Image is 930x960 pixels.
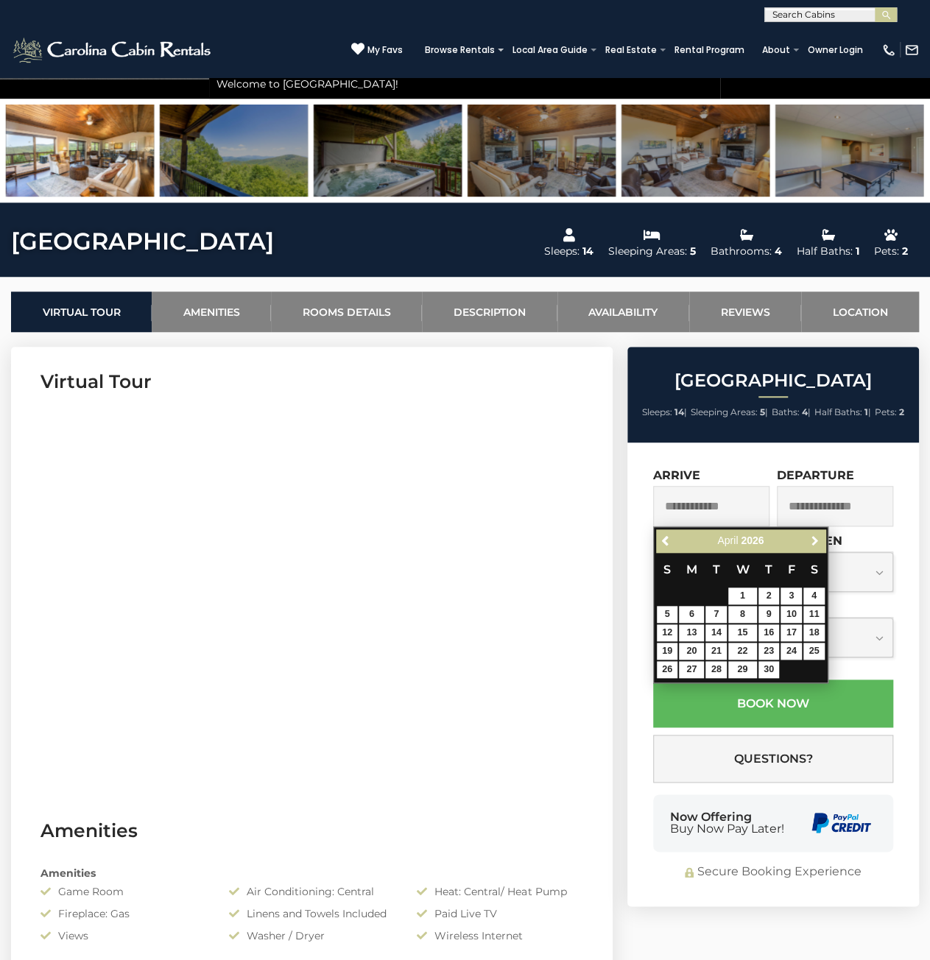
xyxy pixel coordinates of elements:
a: Real Estate [598,40,664,60]
a: 21 [705,643,727,660]
td: $348 [728,587,757,605]
div: Game Room [29,884,218,899]
td: $271 [705,660,728,679]
h3: Virtual Tour [40,369,583,395]
li: | [691,403,768,422]
a: Previous [658,532,676,550]
a: 6 [679,606,704,623]
a: Reviews [689,292,801,332]
span: Previous [660,534,672,546]
td: $334 [758,660,781,679]
a: 25 [803,643,825,660]
td: $301 [678,642,705,660]
li: | [772,403,811,422]
div: Secure Booking Experience [653,864,893,880]
a: Next [806,532,824,550]
td: $333 [758,642,781,660]
span: Wednesday [736,562,749,576]
div: Paid Live TV [406,906,594,921]
a: 8 [728,606,756,623]
strong: 5 [760,406,765,417]
h3: Amenities [40,818,583,844]
a: 11 [803,606,825,623]
a: Local Area Guide [505,40,595,60]
td: $319 [705,624,728,642]
a: 28 [705,661,727,678]
a: 16 [758,624,780,641]
span: Buy Now Pay Later! [670,823,784,835]
a: 7 [705,606,727,623]
a: 20 [679,643,704,660]
a: 19 [657,643,678,660]
div: Amenities [29,866,594,880]
div: Linens and Towels Included [218,906,406,921]
button: Questions? [653,735,893,783]
li: | [642,403,687,422]
div: Heat: Central/ Heat Pump [406,884,594,899]
div: Wireless Internet [406,928,594,943]
a: 24 [781,643,802,660]
td: $384 [803,605,825,624]
img: White-1-2.png [11,35,215,65]
span: Tuesday [713,562,720,576]
label: Arrive [653,468,700,482]
a: 22 [728,643,756,660]
a: My Favs [351,42,403,57]
img: 163273151 [6,105,154,197]
a: Amenities [152,292,271,332]
td: $375 [780,642,803,660]
a: 10 [781,606,802,623]
td: $293 [728,642,757,660]
span: Thursday [765,562,772,576]
div: Air Conditioning: Central [218,884,406,899]
span: Next [809,534,820,546]
img: 163273162 [775,105,923,197]
a: 5 [657,606,678,623]
td: $324 [656,642,679,660]
td: $336 [656,624,679,642]
a: 26 [657,661,678,678]
a: 3 [781,587,802,604]
li: | [814,403,871,422]
td: $383 [780,624,803,642]
div: Fireplace: Gas [29,906,218,921]
span: Sleeping Areas: [691,406,758,417]
span: Friday [788,562,795,576]
td: $440 [678,605,705,624]
a: 23 [758,643,780,660]
a: 29 [728,661,756,678]
a: 15 [728,624,756,641]
td: $489 [803,587,825,605]
a: Availability [557,292,689,332]
td: $455 [758,587,781,605]
a: 4 [803,587,825,604]
td: $368 [803,642,825,660]
img: phone-regular-white.png [881,43,896,57]
a: 1 [728,587,756,604]
h2: [GEOGRAPHIC_DATA] [631,371,915,390]
a: 18 [803,624,825,641]
td: $268 [678,660,705,679]
td: $450 [656,605,679,624]
td: $300 [705,642,728,660]
div: Views [29,928,218,943]
td: $351 [758,605,781,624]
a: Location [801,292,919,332]
td: $343 [758,624,781,642]
img: 163273161 [621,105,769,197]
a: 14 [705,624,727,641]
span: Baths: [772,406,800,417]
strong: 4 [802,406,808,417]
td: $483 [780,587,803,605]
img: mail-regular-white.png [904,43,919,57]
td: $279 [728,660,757,679]
td: $302 [656,660,679,679]
img: 163273160 [160,105,308,197]
a: About [755,40,797,60]
strong: 2 [899,406,904,417]
span: Saturday [811,562,818,576]
td: $335 [705,605,728,624]
a: Rooms Details [271,292,422,332]
a: Virtual Tour [11,292,152,332]
a: Rental Program [667,40,752,60]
